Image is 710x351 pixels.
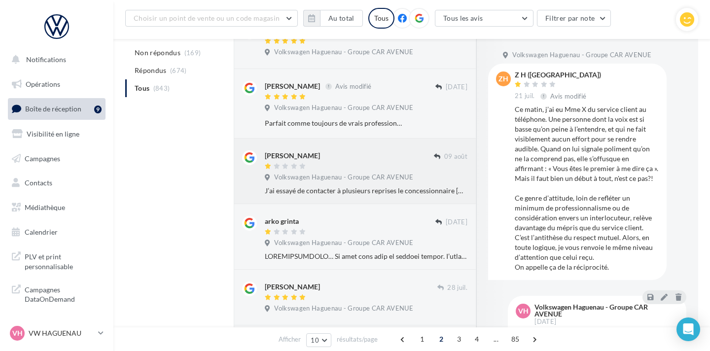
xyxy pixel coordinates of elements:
button: Au total [303,10,363,27]
a: Opérations [6,74,107,95]
span: VH [518,306,529,316]
span: Volkswagen Haguenau - Groupe CAR AVENUE [274,304,413,313]
span: Non répondus [135,48,180,58]
span: Avis modifié [550,92,586,100]
span: 1 [414,331,430,347]
a: Campagnes [6,148,107,169]
span: Volkswagen Haguenau - Groupe CAR AVENUE [274,104,413,112]
span: [DATE] [446,218,467,227]
p: VW HAGUENAU [29,328,94,338]
a: Contacts [6,173,107,193]
span: 28 juil. [447,283,467,292]
div: [PERSON_NAME] [265,151,320,161]
span: 85 [507,331,524,347]
span: Opérations [26,80,60,88]
span: 21 juil. [515,92,535,101]
button: Au total [320,10,363,27]
span: (169) [184,49,201,57]
div: Volkswagen Haguenau - Groupe CAR AVENUE [534,304,676,317]
div: Z H ([GEOGRAPHIC_DATA]) [515,71,601,78]
span: Choisir un point de vente ou un code magasin [134,14,280,22]
span: VH [12,328,23,338]
a: Calendrier [6,222,107,243]
a: PLV et print personnalisable [6,246,107,275]
div: Ce matin, j’ai eu Mme X du service client au téléphone. Une personne dont la voix est si basse qu... [515,105,659,272]
span: 2 [433,331,449,347]
a: Visibilité en ligne [6,124,107,144]
span: Calendrier [25,228,58,236]
button: Tous les avis [435,10,533,27]
div: 9 [94,105,102,113]
span: Volkswagen Haguenau - Groupe CAR AVENUE [274,173,413,182]
span: (674) [170,67,187,74]
span: Contacts [25,178,52,187]
span: Afficher [279,335,301,344]
a: Médiathèque [6,197,107,218]
span: Campagnes [25,154,60,162]
span: Volkswagen Haguenau - Groupe CAR AVENUE [512,51,651,60]
button: Notifications [6,49,104,70]
div: J’ai essayé de contacter à plusieurs reprises le concessionnaire [DATE] matin à 9h30. Pas un chat... [265,186,467,196]
div: [PERSON_NAME] [265,81,320,91]
span: Volkswagen Haguenau - Groupe CAR AVENUE [274,239,413,247]
div: Tous [368,8,394,29]
span: Visibilité en ligne [27,130,79,138]
span: Campagnes DataOnDemand [25,283,102,304]
span: 10 [311,336,319,344]
span: ZH [498,74,508,84]
span: Avis modifié [335,82,371,90]
span: [DATE] [534,318,556,325]
span: Tous les avis [443,14,483,22]
button: 10 [306,333,331,347]
div: Parfait comme toujours de vrais professionnels [265,118,403,128]
div: LOREMIPSUMDOLO… Si amet cons adip el seddoei tempor. I’utlabor etdo magnaal eni adminimveniamq no... [265,251,467,261]
span: Volkswagen Haguenau - Groupe CAR AVENUE [274,48,413,57]
span: ... [488,331,504,347]
span: [DATE] [446,83,467,92]
span: Médiathèque [25,203,65,211]
div: Open Intercom Messenger [676,317,700,341]
span: 3 [451,331,467,347]
a: VH VW HAGUENAU [8,324,106,343]
a: Boîte de réception9 [6,98,107,119]
span: PLV et print personnalisable [25,250,102,271]
span: Boîte de réception [25,105,81,113]
a: Campagnes DataOnDemand [6,279,107,308]
button: Choisir un point de vente ou un code magasin [125,10,298,27]
div: [PERSON_NAME] [265,282,320,292]
span: 09 août [444,152,467,161]
span: 4 [469,331,485,347]
div: arko grinta [265,216,299,226]
span: résultats/page [337,335,378,344]
span: Répondus [135,66,167,75]
button: Filtrer par note [537,10,611,27]
span: Notifications [26,55,66,64]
